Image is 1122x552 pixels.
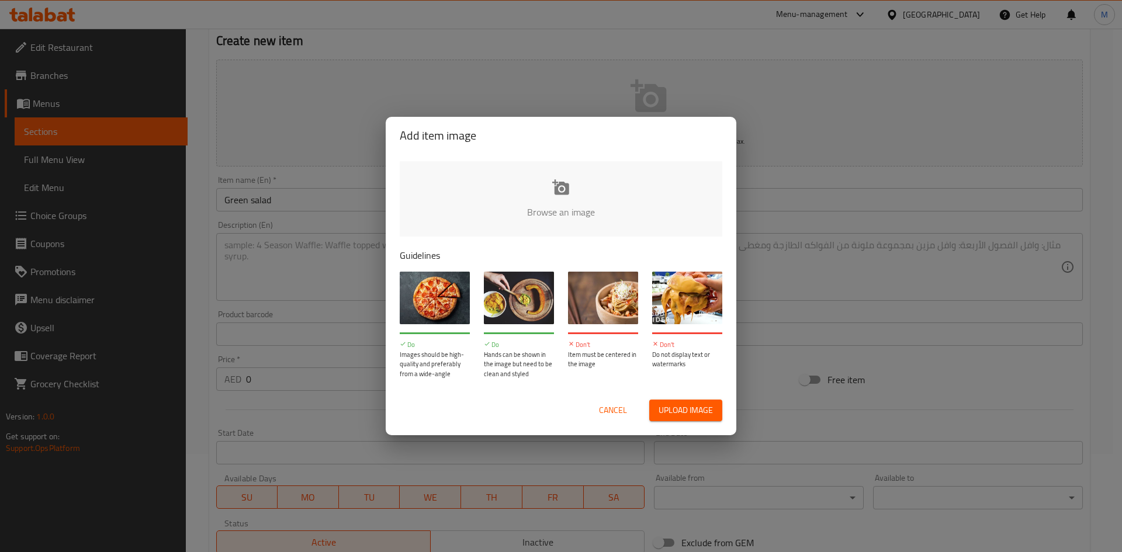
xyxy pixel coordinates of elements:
[484,272,554,324] img: guide-img-2@3x.jpg
[652,350,722,369] p: Do not display text or watermarks
[568,350,638,369] p: Item must be centered in the image
[484,350,554,379] p: Hands can be shown in the image but need to be clean and styled
[484,340,554,350] p: Do
[400,126,722,145] h2: Add item image
[652,340,722,350] p: Don't
[594,400,632,421] button: Cancel
[400,340,470,350] p: Do
[568,340,638,350] p: Don't
[599,403,627,418] span: Cancel
[652,272,722,324] img: guide-img-4@3x.jpg
[400,272,470,324] img: guide-img-1@3x.jpg
[400,248,722,262] p: Guidelines
[400,350,470,379] p: Images should be high-quality and preferably from a wide-angle
[649,400,722,421] button: Upload image
[568,272,638,324] img: guide-img-3@3x.jpg
[659,403,713,418] span: Upload image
